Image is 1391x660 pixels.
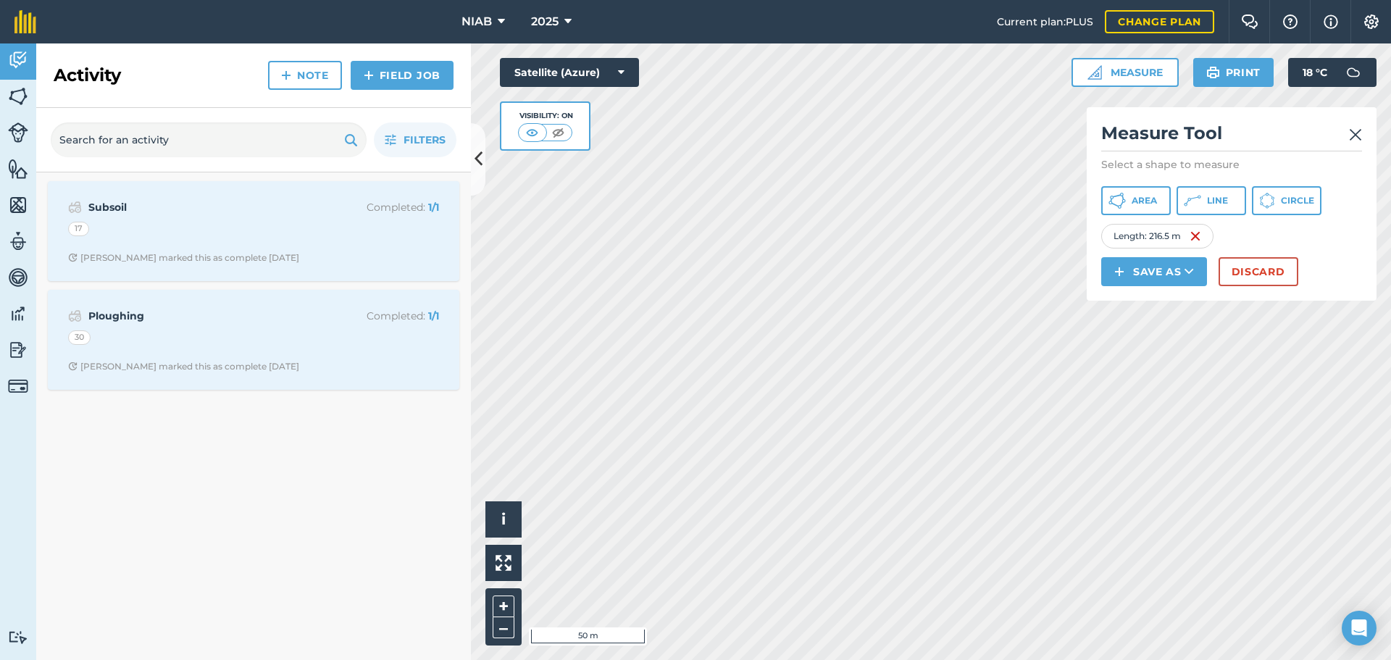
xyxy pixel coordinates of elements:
[1193,58,1274,87] button: Print
[364,67,374,84] img: svg+xml;base64,PHN2ZyB4bWxucz0iaHR0cDovL3d3dy53My5vcmcvMjAwMC9zdmciIHdpZHRoPSIxNCIgaGVpZ2h0PSIyNC...
[1132,195,1157,206] span: Area
[1349,126,1362,143] img: svg+xml;base64,PHN2ZyB4bWxucz0iaHR0cDovL3d3dy53My5vcmcvMjAwMC9zdmciIHdpZHRoPSIyMiIgaGVpZ2h0PSIzMC...
[351,61,454,90] a: Field Job
[500,58,639,87] button: Satellite (Azure)
[1252,186,1321,215] button: Circle
[1101,157,1362,172] p: Select a shape to measure
[88,199,318,215] strong: Subsoil
[281,67,291,84] img: svg+xml;base64,PHN2ZyB4bWxucz0iaHR0cDovL3d3dy53My5vcmcvMjAwMC9zdmciIHdpZHRoPSIxNCIgaGVpZ2h0PSIyNC...
[1219,257,1298,286] button: Discard
[523,125,541,140] img: svg+xml;base64,PHN2ZyB4bWxucz0iaHR0cDovL3d3dy53My5vcmcvMjAwMC9zdmciIHdpZHRoPSI1MCIgaGVpZ2h0PSI0MC...
[51,122,367,157] input: Search for an activity
[428,201,439,214] strong: 1 / 1
[518,110,573,122] div: Visibility: On
[68,199,82,216] img: svg+xml;base64,PD94bWwgdmVyc2lvbj0iMS4wIiBlbmNvZGluZz0idXRmLTgiPz4KPCEtLSBHZW5lcmF0b3I6IEFkb2JlIE...
[1281,195,1314,206] span: Circle
[8,85,28,107] img: svg+xml;base64,PHN2ZyB4bWxucz0iaHR0cDovL3d3dy53My5vcmcvMjAwMC9zdmciIHdpZHRoPSI1NiIgaGVpZ2h0PSI2MC...
[1339,58,1368,87] img: svg+xml;base64,PD94bWwgdmVyc2lvbj0iMS4wIiBlbmNvZGluZz0idXRmLTgiPz4KPCEtLSBHZW5lcmF0b3I6IEFkb2JlIE...
[531,13,559,30] span: 2025
[57,190,451,272] a: SubsoilCompleted: 1/117Clock with arrow pointing clockwise[PERSON_NAME] marked this as complete [...
[1101,257,1207,286] button: Save as
[324,199,439,215] p: Completed :
[54,64,121,87] h2: Activity
[1101,224,1214,248] div: Length : 216.5 m
[493,617,514,638] button: –
[1072,58,1179,87] button: Measure
[1282,14,1299,29] img: A question mark icon
[8,303,28,325] img: svg+xml;base64,PD94bWwgdmVyc2lvbj0iMS4wIiBlbmNvZGluZz0idXRmLTgiPz4KPCEtLSBHZW5lcmF0b3I6IEFkb2JlIE...
[374,122,456,157] button: Filters
[1342,611,1377,646] div: Open Intercom Messenger
[404,132,446,148] span: Filters
[8,122,28,143] img: svg+xml;base64,PD94bWwgdmVyc2lvbj0iMS4wIiBlbmNvZGluZz0idXRmLTgiPz4KPCEtLSBHZW5lcmF0b3I6IEFkb2JlIE...
[1363,14,1380,29] img: A cog icon
[8,158,28,180] img: svg+xml;base64,PHN2ZyB4bWxucz0iaHR0cDovL3d3dy53My5vcmcvMjAwMC9zdmciIHdpZHRoPSI1NiIgaGVpZ2h0PSI2MC...
[485,501,522,538] button: i
[1190,227,1201,245] img: svg+xml;base64,PHN2ZyB4bWxucz0iaHR0cDovL3d3dy53My5vcmcvMjAwMC9zdmciIHdpZHRoPSIxNiIgaGVpZ2h0PSIyNC...
[1105,10,1214,33] a: Change plan
[324,308,439,324] p: Completed :
[8,267,28,288] img: svg+xml;base64,PD94bWwgdmVyc2lvbj0iMS4wIiBlbmNvZGluZz0idXRmLTgiPz4KPCEtLSBHZW5lcmF0b3I6IEFkb2JlIE...
[8,230,28,252] img: svg+xml;base64,PD94bWwgdmVyc2lvbj0iMS4wIiBlbmNvZGluZz0idXRmLTgiPz4KPCEtLSBHZW5lcmF0b3I6IEFkb2JlIE...
[88,308,318,324] strong: Ploughing
[14,10,36,33] img: fieldmargin Logo
[68,252,299,264] div: [PERSON_NAME] marked this as complete [DATE]
[1324,13,1338,30] img: svg+xml;base64,PHN2ZyB4bWxucz0iaHR0cDovL3d3dy53My5vcmcvMjAwMC9zdmciIHdpZHRoPSIxNyIgaGVpZ2h0PSIxNy...
[428,309,439,322] strong: 1 / 1
[8,630,28,644] img: svg+xml;base64,PD94bWwgdmVyc2lvbj0iMS4wIiBlbmNvZGluZz0idXRmLTgiPz4KPCEtLSBHZW5lcmF0b3I6IEFkb2JlIE...
[268,61,342,90] a: Note
[8,339,28,361] img: svg+xml;base64,PD94bWwgdmVyc2lvbj0iMS4wIiBlbmNvZGluZz0idXRmLTgiPz4KPCEtLSBHZW5lcmF0b3I6IEFkb2JlIE...
[1114,263,1124,280] img: svg+xml;base64,PHN2ZyB4bWxucz0iaHR0cDovL3d3dy53My5vcmcvMjAwMC9zdmciIHdpZHRoPSIxNCIgaGVpZ2h0PSIyNC...
[1241,14,1258,29] img: Two speech bubbles overlapping with the left bubble in the forefront
[997,14,1093,30] span: Current plan : PLUS
[493,596,514,617] button: +
[1303,58,1327,87] span: 18 ° C
[1207,195,1228,206] span: Line
[68,307,82,325] img: svg+xml;base64,PD94bWwgdmVyc2lvbj0iMS4wIiBlbmNvZGluZz0idXRmLTgiPz4KPCEtLSBHZW5lcmF0b3I6IEFkb2JlIE...
[344,131,358,149] img: svg+xml;base64,PHN2ZyB4bWxucz0iaHR0cDovL3d3dy53My5vcmcvMjAwMC9zdmciIHdpZHRoPSIxOSIgaGVpZ2h0PSIyNC...
[1101,122,1362,151] h2: Measure Tool
[68,330,91,345] div: 30
[68,362,78,371] img: Clock with arrow pointing clockwise
[57,298,451,381] a: PloughingCompleted: 1/130Clock with arrow pointing clockwise[PERSON_NAME] marked this as complete...
[8,376,28,396] img: svg+xml;base64,PD94bWwgdmVyc2lvbj0iMS4wIiBlbmNvZGluZz0idXRmLTgiPz4KPCEtLSBHZW5lcmF0b3I6IEFkb2JlIE...
[1288,58,1377,87] button: 18 °C
[8,194,28,216] img: svg+xml;base64,PHN2ZyB4bWxucz0iaHR0cDovL3d3dy53My5vcmcvMjAwMC9zdmciIHdpZHRoPSI1NiIgaGVpZ2h0PSI2MC...
[549,125,567,140] img: svg+xml;base64,PHN2ZyB4bWxucz0iaHR0cDovL3d3dy53My5vcmcvMjAwMC9zdmciIHdpZHRoPSI1MCIgaGVpZ2h0PSI0MC...
[496,555,511,571] img: Four arrows, one pointing top left, one top right, one bottom right and the last bottom left
[68,222,89,236] div: 17
[1101,186,1171,215] button: Area
[68,361,299,372] div: [PERSON_NAME] marked this as complete [DATE]
[501,510,506,528] span: i
[1087,65,1102,80] img: Ruler icon
[461,13,492,30] span: NIAB
[1177,186,1246,215] button: Line
[68,253,78,262] img: Clock with arrow pointing clockwise
[8,49,28,71] img: svg+xml;base64,PD94bWwgdmVyc2lvbj0iMS4wIiBlbmNvZGluZz0idXRmLTgiPz4KPCEtLSBHZW5lcmF0b3I6IEFkb2JlIE...
[1206,64,1220,81] img: svg+xml;base64,PHN2ZyB4bWxucz0iaHR0cDovL3d3dy53My5vcmcvMjAwMC9zdmciIHdpZHRoPSIxOSIgaGVpZ2h0PSIyNC...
